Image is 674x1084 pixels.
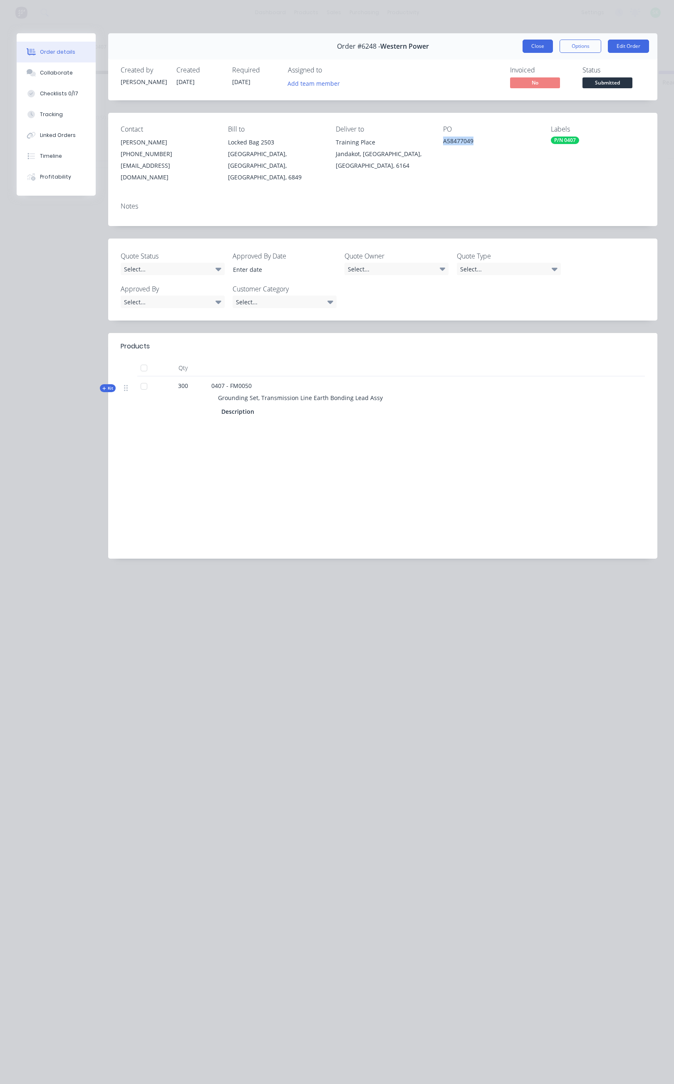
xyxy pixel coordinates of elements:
[336,137,430,148] div: Training Place
[40,90,78,97] div: Checklists 0/17
[40,173,71,181] div: Profitability
[121,202,645,210] div: Notes
[288,77,344,89] button: Add team member
[121,296,225,308] div: Select...
[380,42,429,50] span: Western Power
[121,160,215,183] div: [EMAIL_ADDRESS][DOMAIN_NAME]
[228,137,322,183] div: Locked Bag 2503[GEOGRAPHIC_DATA], [GEOGRAPHIC_DATA], [GEOGRAPHIC_DATA], 6849
[17,146,96,167] button: Timeline
[228,148,322,183] div: [GEOGRAPHIC_DATA], [GEOGRAPHIC_DATA], [GEOGRAPHIC_DATA], 6849
[40,132,76,139] div: Linked Orders
[283,77,344,89] button: Add team member
[211,382,252,390] span: 0407 - FM0050
[17,125,96,146] button: Linked Orders
[121,77,166,86] div: [PERSON_NAME]
[17,167,96,187] button: Profitability
[443,125,537,133] div: PO
[336,125,430,133] div: Deliver to
[232,78,250,86] span: [DATE]
[233,251,337,261] label: Approved By Date
[221,405,258,418] div: Description
[457,263,561,275] div: Select...
[457,251,561,261] label: Quote Type
[40,69,73,77] div: Collaborate
[582,66,645,74] div: Status
[17,42,96,62] button: Order details
[121,251,225,261] label: Quote Status
[582,77,632,88] span: Submitted
[121,125,215,133] div: Contact
[227,263,331,276] input: Enter date
[158,360,208,376] div: Qty
[551,125,645,133] div: Labels
[510,66,572,74] div: Invoiced
[232,66,278,74] div: Required
[121,263,225,275] div: Select...
[582,77,632,90] button: Submitted
[121,137,215,183] div: [PERSON_NAME][PHONE_NUMBER][EMAIL_ADDRESS][DOMAIN_NAME]
[228,125,322,133] div: Bill to
[121,284,225,294] label: Approved By
[344,263,449,275] div: Select...
[551,137,579,144] div: P/N 0407
[178,381,188,390] span: 300
[100,384,116,392] div: Kit
[608,40,649,53] button: Edit Order
[218,394,383,402] span: Grounding Set, Transmission Line Earth Bonding Lead Assy
[336,148,430,172] div: Jandakot, [GEOGRAPHIC_DATA], [GEOGRAPHIC_DATA], 6164
[337,42,380,50] span: Order #6248 -
[121,148,215,160] div: [PHONE_NUMBER]
[40,111,63,118] div: Tracking
[443,137,537,148] div: A58477049
[233,284,337,294] label: Customer Category
[121,341,150,351] div: Products
[510,77,560,88] span: No
[121,66,166,74] div: Created by
[17,104,96,125] button: Tracking
[344,251,449,261] label: Quote Owner
[228,137,322,148] div: Locked Bag 2503
[523,40,553,53] button: Close
[176,78,195,86] span: [DATE]
[40,152,62,160] div: Timeline
[336,137,430,172] div: Training PlaceJandakot, [GEOGRAPHIC_DATA], [GEOGRAPHIC_DATA], 6164
[560,40,601,53] button: Options
[288,66,371,74] div: Assigned to
[233,296,337,308] div: Select...
[40,48,75,56] div: Order details
[17,62,96,83] button: Collaborate
[102,385,113,391] span: Kit
[121,137,215,148] div: [PERSON_NAME]
[17,83,96,104] button: Checklists 0/17
[176,66,222,74] div: Created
